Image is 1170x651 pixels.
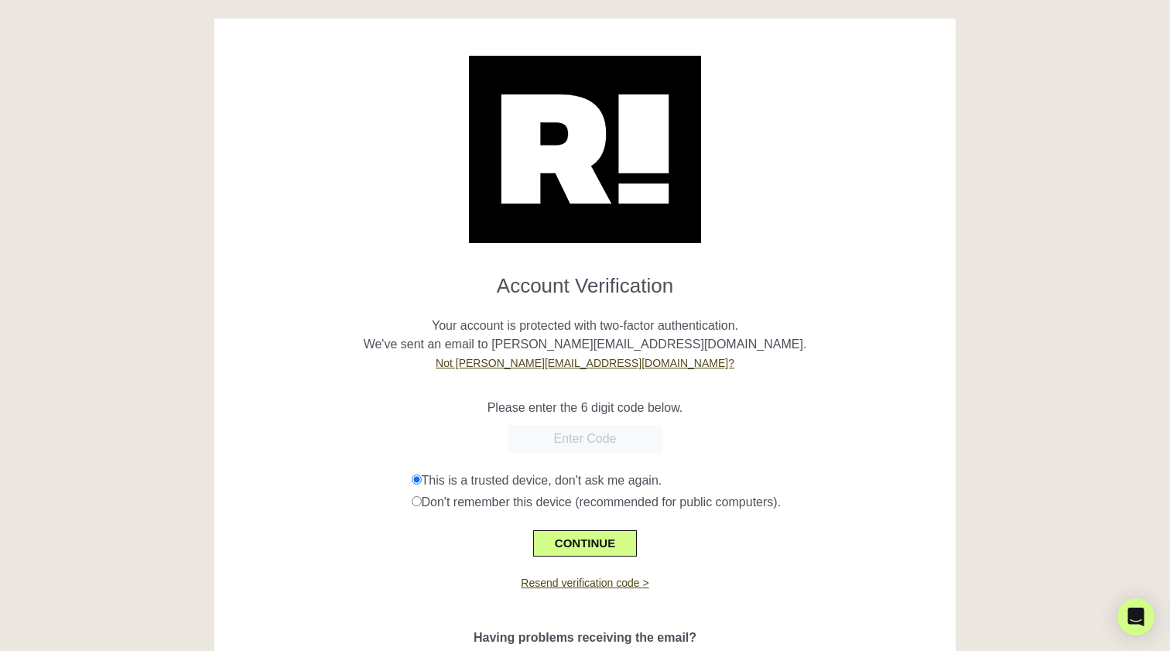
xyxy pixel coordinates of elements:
[533,530,637,557] button: CONTINUE
[436,357,734,369] a: Not [PERSON_NAME][EMAIL_ADDRESS][DOMAIN_NAME]?
[521,577,648,589] a: Resend verification code >
[1117,598,1155,636] div: Open Intercom Messenger
[412,471,945,490] div: This is a trusted device, don't ask me again.
[469,56,701,243] img: Retention.com
[226,298,944,372] p: Your account is protected with two-factor authentication. We've sent an email to [PERSON_NAME][EM...
[508,425,662,453] input: Enter Code
[226,262,944,298] h1: Account Verification
[412,493,945,512] div: Don't remember this device (recommended for public computers).
[474,631,696,644] span: Having problems receiving the email?
[226,399,944,417] p: Please enter the 6 digit code below.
